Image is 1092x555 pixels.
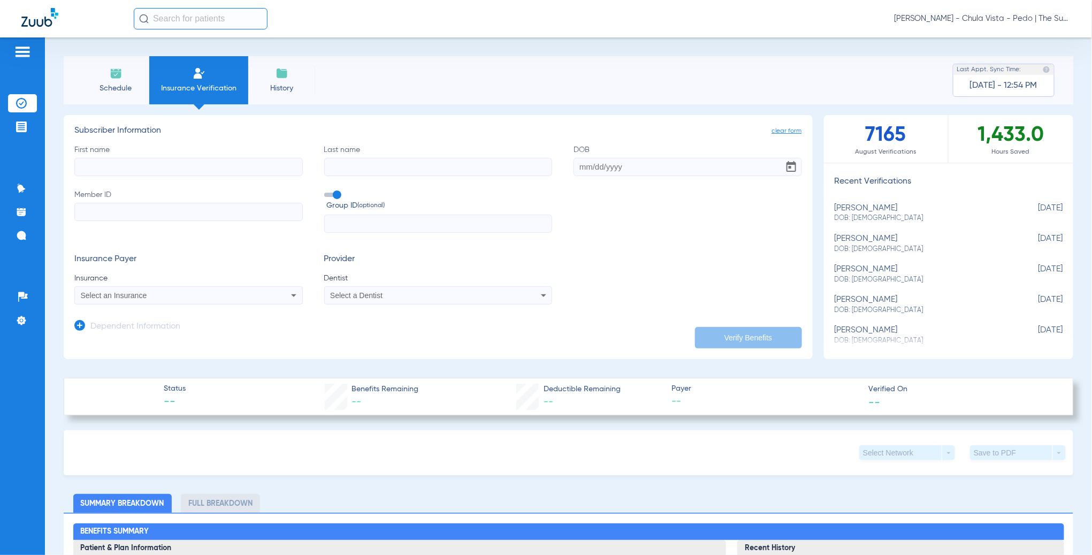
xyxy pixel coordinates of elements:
[21,8,58,27] img: Zuub Logo
[835,245,1010,254] span: DOB: [DEMOGRAPHIC_DATA]
[134,8,268,29] input: Search for patients
[256,83,307,94] span: History
[835,234,1010,254] div: [PERSON_NAME]
[1009,234,1063,254] span: [DATE]
[1038,504,1092,555] iframe: Chat Widget
[73,494,172,513] li: Summary Breakdown
[894,13,1071,24] span: [PERSON_NAME] - Chula Vista - Pedo | The Super Dentists
[1009,325,1063,345] span: [DATE]
[970,80,1037,91] span: [DATE] - 12:54 PM
[835,275,1010,285] span: DOB: [DEMOGRAPHIC_DATA]
[352,397,361,407] span: --
[824,177,1074,187] h3: Recent Verifications
[835,306,1010,315] span: DOB: [DEMOGRAPHIC_DATA]
[544,397,553,407] span: --
[90,322,180,332] h3: Dependent Information
[74,273,303,284] span: Insurance
[824,147,948,157] span: August Verifications
[695,327,802,348] button: Verify Benefits
[14,45,31,58] img: hamburger-icon
[835,264,1010,284] div: [PERSON_NAME]
[324,254,553,265] h3: Provider
[73,523,1064,541] h2: Benefits Summary
[193,67,205,80] img: Manual Insurance Verification
[164,383,186,394] span: Status
[358,200,385,211] small: (optional)
[1009,203,1063,223] span: [DATE]
[1009,295,1063,315] span: [DATE]
[74,145,303,176] label: First name
[824,115,949,163] div: 7165
[74,126,802,136] h3: Subscriber Information
[868,396,880,407] span: --
[181,494,260,513] li: Full Breakdown
[330,291,383,300] span: Select a Dentist
[81,291,147,300] span: Select an Insurance
[74,254,303,265] h3: Insurance Payer
[1009,264,1063,284] span: [DATE]
[574,158,802,176] input: DOBOpen calendar
[835,295,1010,315] div: [PERSON_NAME]
[110,67,123,80] img: Schedule
[74,203,303,221] input: Member ID
[544,384,621,395] span: Deductible Remaining
[157,83,240,94] span: Insurance Verification
[324,158,553,176] input: Last name
[74,189,303,233] label: Member ID
[327,200,553,211] span: Group ID
[957,64,1021,75] span: Last Appt. Sync Time:
[164,395,186,410] span: --
[90,83,141,94] span: Schedule
[781,156,802,178] button: Open calendar
[835,203,1010,223] div: [PERSON_NAME]
[324,145,553,176] label: Last name
[352,384,418,395] span: Benefits Remaining
[276,67,288,80] img: History
[949,147,1073,157] span: Hours Saved
[671,383,859,394] span: Payer
[835,214,1010,223] span: DOB: [DEMOGRAPHIC_DATA]
[324,273,553,284] span: Dentist
[1043,66,1050,73] img: last sync help info
[772,126,802,136] span: clear form
[868,384,1056,395] span: Verified On
[574,145,802,176] label: DOB
[835,325,1010,345] div: [PERSON_NAME]
[74,158,303,176] input: First name
[671,395,859,408] span: --
[139,14,149,24] img: Search Icon
[949,115,1073,163] div: 1,433.0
